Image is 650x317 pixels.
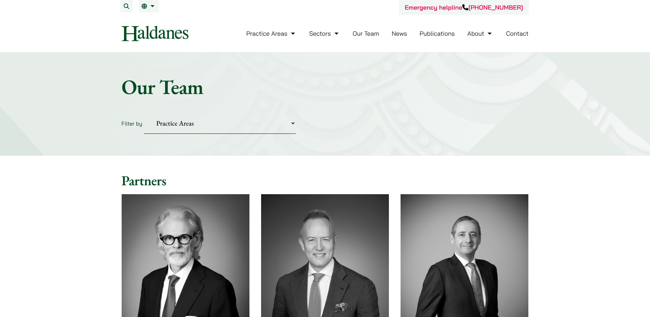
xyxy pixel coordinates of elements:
a: EN [142,3,156,9]
a: About [467,30,493,37]
h2: Partners [122,172,529,189]
a: Contact [506,30,529,37]
h1: Our Team [122,74,529,99]
label: Filter by [122,120,143,127]
a: News [392,30,407,37]
a: Our Team [353,30,379,37]
img: Logo of Haldanes [122,26,188,41]
a: Emergency helpline[PHONE_NUMBER] [405,3,523,11]
a: Sectors [309,30,340,37]
a: Practice Areas [246,30,297,37]
a: Publications [420,30,455,37]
